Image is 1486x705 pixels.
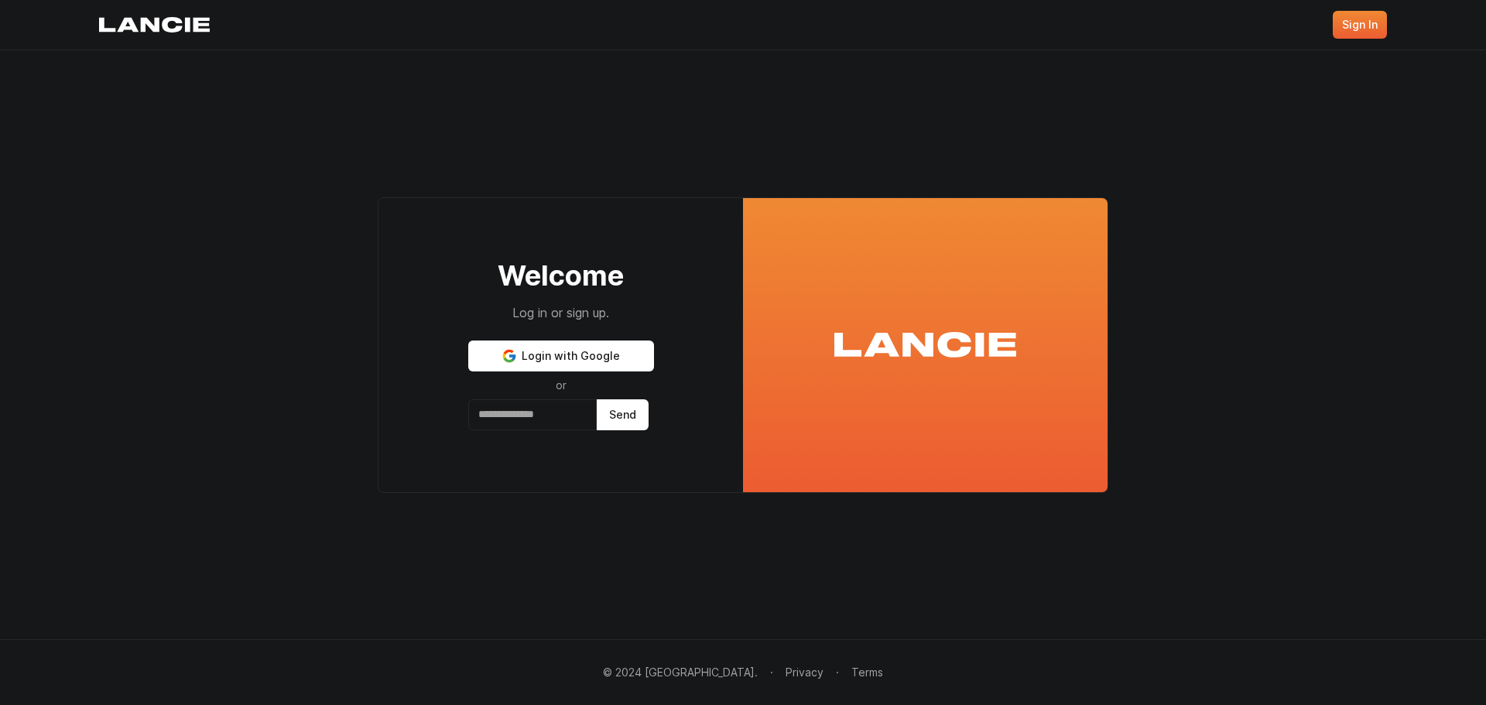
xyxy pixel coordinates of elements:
[597,399,649,430] button: Send
[498,260,624,291] h1: Welcome
[836,665,839,680] span: ·
[468,341,654,371] button: Login with Google
[851,666,883,679] a: Terms
[786,666,823,679] a: Privacy
[770,665,773,680] span: ·
[512,303,609,322] p: Log in or sign up.
[603,665,758,680] li: © 2024 [GEOGRAPHIC_DATA].
[1333,11,1387,39] a: Sign In
[468,378,654,393] p: or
